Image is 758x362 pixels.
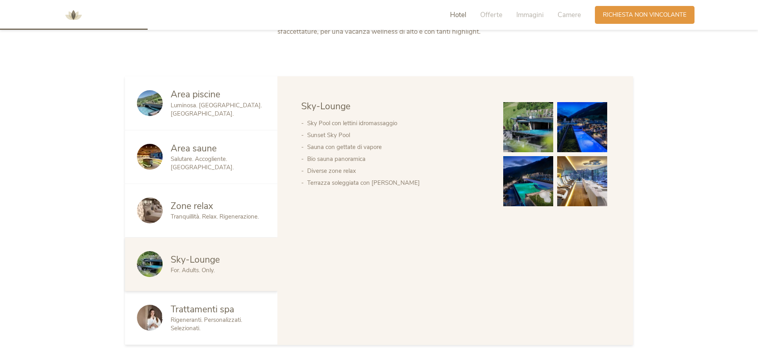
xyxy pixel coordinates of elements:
li: Sky Pool con lettini idromassaggio [307,117,487,129]
span: Offerte [480,10,502,19]
span: Zone relax [171,200,213,212]
span: Area piscine [171,88,220,101]
span: Richiesta non vincolante [603,11,687,19]
li: Sunset Sky Pool [307,129,487,141]
span: Camere [558,10,581,19]
span: Luminosa. [GEOGRAPHIC_DATA]. [GEOGRAPHIC_DATA]. [171,101,262,118]
span: Rigeneranti. Personalizzati. Selezionati. [171,316,242,332]
a: AMONTI & LUNARIS Wellnessresort [62,12,85,17]
span: Immagini [516,10,544,19]
span: Hotel [450,10,466,19]
li: Diverse zone relax [307,165,487,177]
span: Tranquillità. Relax. Rigenerazione. [171,213,259,221]
span: Sky-Lounge [301,100,350,112]
li: Bio sauna panoramica [307,153,487,165]
span: Area saune [171,142,217,155]
li: Sauna con gettate di vapore [307,141,487,153]
span: Salutare. Accogliente. [GEOGRAPHIC_DATA]. [171,155,234,171]
img: AMONTI & LUNARIS Wellnessresort [62,3,85,27]
span: For. Adults. Only. [171,266,215,274]
span: Sky-Lounge [171,254,220,266]
span: Trattamenti spa [171,303,234,316]
li: Terrazza soleggiata con [PERSON_NAME] [307,177,487,189]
